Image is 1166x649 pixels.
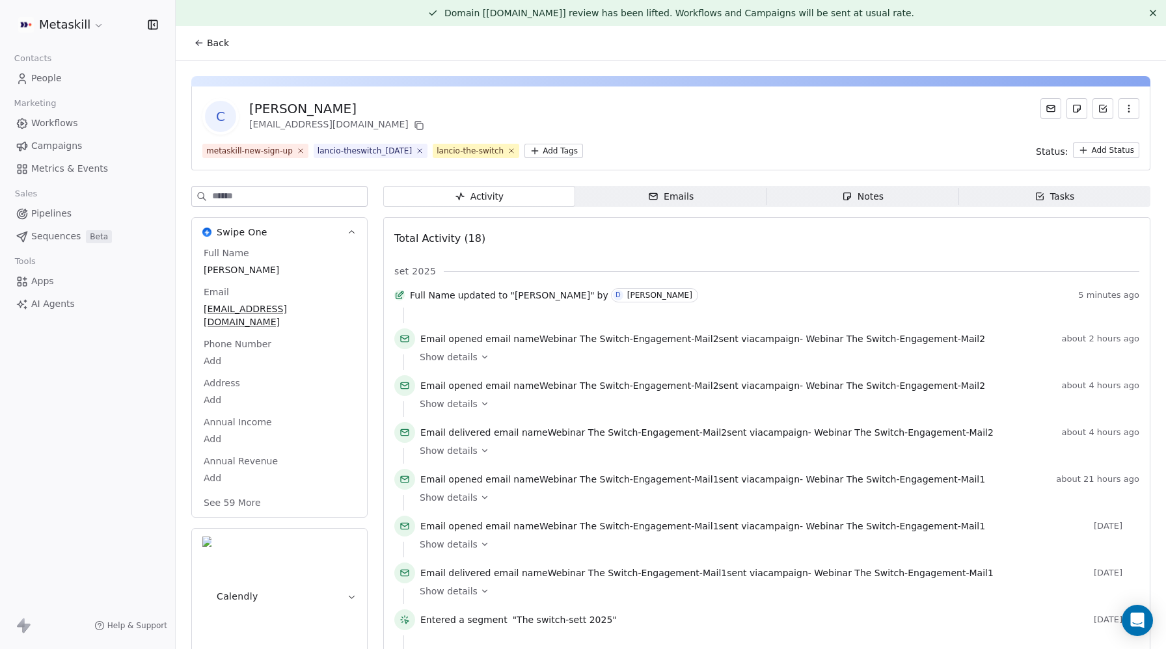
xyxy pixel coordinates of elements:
[204,263,355,276] span: [PERSON_NAME]
[1036,145,1068,158] span: Status:
[16,14,107,36] button: Metaskill
[548,568,727,578] span: Webinar The Switch-Engagement-Mail1
[10,271,165,292] a: Apps
[420,351,478,364] span: Show details
[806,380,986,391] span: Webinar The Switch-Engagement-Mail2
[10,135,165,157] a: Campaigns
[444,8,914,18] span: Domain [[DOMAIN_NAME]] review has been lifted. Workflows and Campaigns will be sent at usual rate.
[31,207,72,220] span: Pipelines
[31,230,81,243] span: Sequences
[1094,568,1139,578] span: [DATE]
[420,521,483,531] span: Email opened
[10,158,165,179] a: Metrics & Events
[616,290,621,300] div: D
[318,145,412,157] div: lancio-theswitch_[DATE]
[31,297,75,311] span: AI Agents
[86,230,112,243] span: Beta
[420,568,491,578] span: Email delivered
[539,474,719,484] span: Webinar The Switch-Engagement-Mail1
[539,380,719,391] span: Webinar The Switch-Engagement-Mail2
[806,334,986,344] span: Webinar The Switch-Engagement-Mail2
[31,116,78,130] span: Workflows
[842,190,884,204] div: Notes
[410,289,455,302] span: Full Name
[201,455,280,468] span: Annual Revenue
[10,293,165,315] a: AI Agents
[201,285,232,298] span: Email
[1062,380,1139,391] span: about 4 hours ago
[437,145,504,157] div: lancio-the-switch
[204,354,355,367] span: Add
[597,289,608,302] span: by
[10,68,165,89] a: People
[192,218,367,246] button: Swipe OneSwipe One
[627,291,692,300] div: [PERSON_NAME]
[420,585,478,598] span: Show details
[1078,290,1139,300] span: 5 minutes ago
[420,566,994,579] span: email name sent via campaign -
[420,474,483,484] span: Email opened
[10,113,165,134] a: Workflows
[420,397,478,410] span: Show details
[420,585,1130,598] a: Show details
[206,145,293,157] div: metaskill-new-sign-up
[8,94,62,113] span: Marketing
[10,203,165,224] a: Pipelines
[207,36,229,49] span: Back
[1094,615,1139,625] span: [DATE]
[548,427,727,438] span: Webinar The Switch-Engagement-Mail2
[420,538,478,551] span: Show details
[420,332,985,345] span: email name sent via campaign -
[217,226,267,239] span: Swipe One
[31,162,108,176] span: Metrics & Events
[10,226,165,247] a: SequencesBeta
[196,491,269,514] button: See 59 More
[9,252,41,271] span: Tools
[31,72,62,85] span: People
[249,118,427,133] div: [EMAIL_ADDRESS][DOMAIN_NAME]
[420,444,1130,457] a: Show details
[249,99,427,118] div: [PERSON_NAME]
[31,274,54,288] span: Apps
[1094,521,1139,531] span: [DATE]
[39,16,90,33] span: Metaskill
[204,393,355,406] span: Add
[814,568,994,578] span: Webinar The Switch-Engagement-Mail1
[420,491,1130,504] a: Show details
[394,265,436,278] span: set 2025
[1073,142,1139,158] button: Add Status
[420,380,483,391] span: Email opened
[1056,474,1139,484] span: about 21 hours ago
[458,289,508,302] span: updated to
[204,302,355,328] span: [EMAIL_ADDRESS][DOMAIN_NAME]
[510,289,594,302] span: "[PERSON_NAME]"
[420,397,1130,410] a: Show details
[539,334,719,344] span: Webinar The Switch-Engagement-Mail2
[524,144,583,158] button: Add Tags
[9,184,43,204] span: Sales
[1062,427,1139,438] span: about 4 hours ago
[420,379,985,392] span: email name sent via campaign -
[217,590,258,603] span: Calendly
[201,377,243,390] span: Address
[201,246,252,259] span: Full Name
[420,351,1130,364] a: Show details
[420,491,478,504] span: Show details
[394,232,485,245] span: Total Activity (18)
[8,49,57,68] span: Contacts
[31,139,82,153] span: Campaigns
[420,426,994,439] span: email name sent via campaign -
[94,620,167,631] a: Help & Support
[648,190,694,204] div: Emails
[420,473,985,486] span: email name sent via campaign -
[1035,190,1075,204] div: Tasks
[186,31,237,55] button: Back
[420,444,478,457] span: Show details
[1122,605,1153,636] div: Open Intercom Messenger
[205,101,236,132] span: C
[18,17,34,33] img: AVATAR%20METASKILL%20-%20Colori%20Positivo.png
[1062,334,1139,344] span: about 2 hours ago
[420,613,508,626] span: Entered a segment
[539,521,719,531] span: Webinar The Switch-Engagement-Mail1
[814,427,994,438] span: Webinar The Switch-Engagement-Mail2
